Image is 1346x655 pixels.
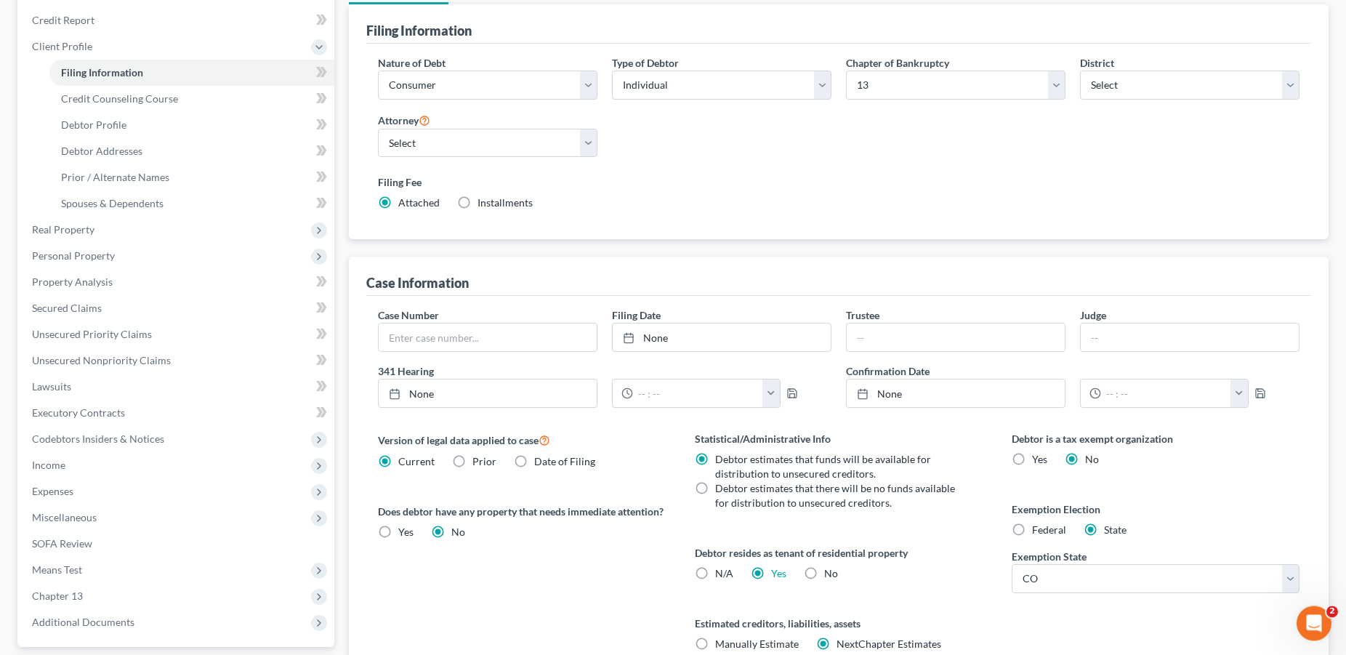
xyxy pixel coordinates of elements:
[371,363,839,379] label: 341 Hearing
[398,455,435,467] span: Current
[472,455,496,467] span: Prior
[32,537,92,550] span: SOFA Review
[378,308,439,323] label: Case Number
[32,354,171,366] span: Unsecured Nonpriority Claims
[32,276,113,288] span: Property Analysis
[32,511,97,523] span: Miscellaneous
[695,431,983,446] label: Statistical/Administrative Info
[92,475,104,487] button: Start recording
[366,22,472,39] div: Filing Information
[379,324,597,351] input: Enter case number...
[69,475,81,487] button: Upload attachment
[49,60,334,86] a: Filing Information
[378,111,430,129] label: Attorney
[1032,523,1066,536] span: Federal
[20,374,334,400] a: Lawsuits
[20,531,334,557] a: SOFA Review
[12,114,238,267] div: 🚨ATTN: [GEOGRAPHIC_DATA] of [US_STATE]The court has added a new Credit Counseling Field that we n...
[20,269,334,295] a: Property Analysis
[12,446,278,470] textarea: Message…
[32,40,92,52] span: Client Profile
[1032,453,1047,465] span: Yes
[61,118,126,131] span: Debtor Profile
[1080,308,1106,323] label: Judge
[70,7,165,18] h1: [PERSON_NAME]
[837,638,941,650] span: NextChapter Estimates
[32,14,94,26] span: Credit Report
[398,196,440,209] span: Attached
[9,6,37,33] button: go back
[451,526,465,538] span: No
[839,363,1307,379] label: Confirmation Date
[20,400,334,426] a: Executory Contracts
[12,114,279,299] div: Katie says…
[227,6,255,33] button: Home
[249,470,273,494] button: Send a message…
[715,567,733,579] span: N/A
[23,124,207,150] b: 🚨ATTN: [GEOGRAPHIC_DATA] of [US_STATE]
[49,190,334,217] a: Spouses & Dependents
[61,145,142,157] span: Debtor Addresses
[1104,523,1127,536] span: State
[378,504,666,519] label: Does debtor have any property that needs immediate attention?
[20,347,334,374] a: Unsecured Nonpriority Claims
[612,55,679,71] label: Type of Debtor
[32,328,152,340] span: Unsecured Priority Claims
[61,197,164,209] span: Spouses & Dependents
[1326,606,1338,617] span: 2
[847,379,1065,407] a: None
[1101,379,1231,407] input: -- : --
[378,55,446,71] label: Nature of Debt
[23,476,34,488] button: Emoji picker
[1085,453,1099,465] span: No
[633,379,763,407] input: -- : --
[61,66,143,79] span: Filing Information
[1012,549,1087,564] label: Exemption State
[41,8,65,31] img: Profile image for Katie
[20,321,334,347] a: Unsecured Priority Claims
[477,196,533,209] span: Installments
[847,324,1065,351] input: --
[378,431,666,449] label: Version of legal data applied to case
[695,616,983,631] label: Estimated creditors, liabilities, assets
[695,545,983,560] label: Debtor resides as tenant of residential property
[1297,606,1331,640] iframe: Intercom live chat
[715,482,955,509] span: Debtor estimates that there will be no funds available for distribution to unsecured creditors.
[32,406,125,419] span: Executory Contracts
[255,6,281,32] div: Close
[1081,324,1299,351] input: --
[49,164,334,190] a: Prior / Alternate Names
[846,308,879,323] label: Trustee
[1012,502,1299,517] label: Exemption Election
[46,475,57,487] button: Gif picker
[846,55,949,71] label: Chapter of Bankruptcy
[49,138,334,164] a: Debtor Addresses
[32,433,164,445] span: Codebtors Insiders & Notices
[715,453,931,480] span: Debtor estimates that funds will be available for distribution to unsecured creditors.
[32,563,82,576] span: Means Test
[49,112,334,138] a: Debtor Profile
[32,302,102,314] span: Secured Claims
[398,526,414,538] span: Yes
[32,249,115,262] span: Personal Property
[20,295,334,321] a: Secured Claims
[771,567,786,579] a: Yes
[1012,431,1299,446] label: Debtor is a tax exempt organization
[23,270,146,278] div: [PERSON_NAME] • 35m ago
[20,7,334,33] a: Credit Report
[49,86,334,112] a: Credit Counseling Course
[32,590,83,602] span: Chapter 13
[534,455,595,467] span: Date of Filing
[612,308,661,323] label: Filing Date
[613,324,831,351] a: None
[379,379,597,407] a: None
[61,171,169,183] span: Prior / Alternate Names
[23,158,227,258] div: The court has added a new Credit Counseling Field that we need to update upon filing. Please remo...
[824,567,838,579] span: No
[715,638,799,650] span: Manually Estimate
[366,274,469,292] div: Case Information
[32,616,134,628] span: Additional Documents
[32,380,71,393] span: Lawsuits
[61,92,178,105] span: Credit Counseling Course
[32,459,65,471] span: Income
